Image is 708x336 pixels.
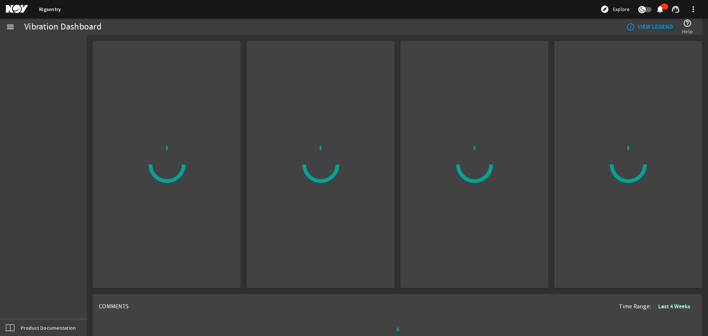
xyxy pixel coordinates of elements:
mat-icon: menu [6,22,15,31]
div: Vibration Dashboard [24,23,101,31]
button: more_vert [684,0,702,18]
button: Last 4 Weeks [652,300,696,313]
span: Help [682,28,693,35]
mat-icon: explore [600,5,609,14]
mat-icon: support_agent [671,5,680,14]
span: Explore [613,6,629,13]
b: Last 4 Weeks [658,302,690,310]
span: COMMENTS [99,303,129,310]
a: Rigsentry [39,6,61,13]
b: VIEW LEGEND [638,23,673,31]
mat-icon: info_outline [626,22,632,31]
mat-icon: help_outline [683,19,692,28]
span: Product Documentation [21,324,76,332]
button: Explore [597,3,632,15]
mat-icon: notifications [656,5,664,14]
button: VIEW LEGEND [623,20,676,34]
div: Time Range: [619,300,696,313]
